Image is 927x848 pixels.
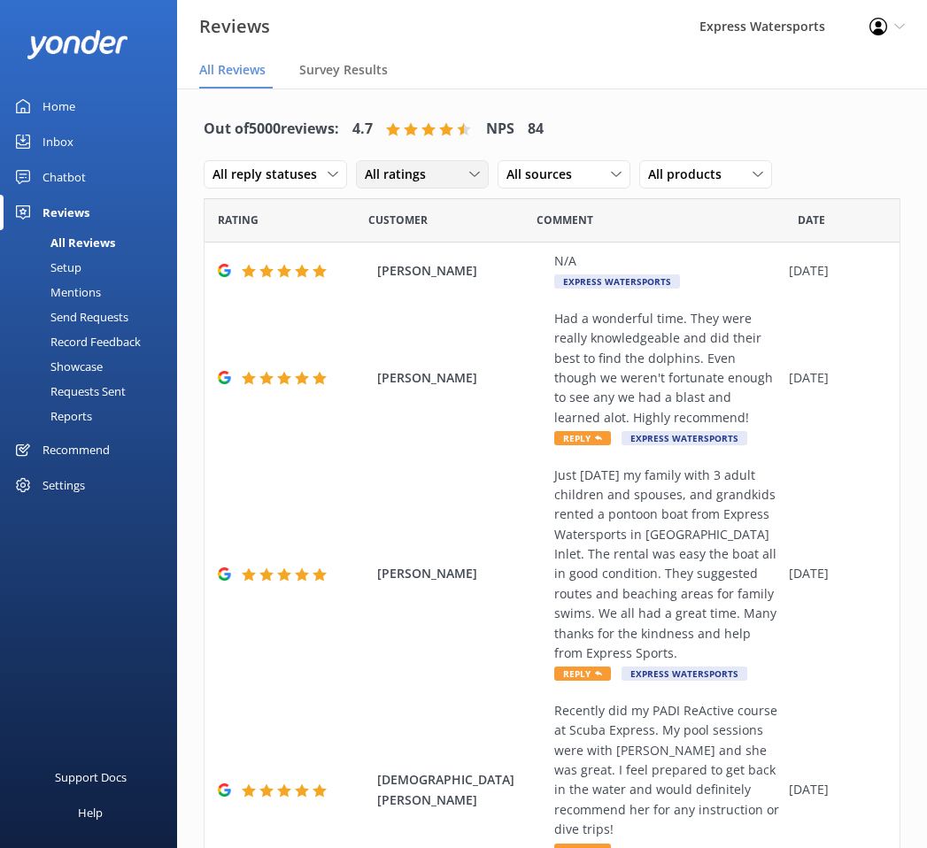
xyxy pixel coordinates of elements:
a: Mentions [11,280,177,305]
h4: Out of 5000 reviews: [204,118,339,141]
div: [DATE] [789,780,877,799]
div: Requests Sent [11,379,126,404]
span: Date [368,212,428,228]
div: Recommend [42,432,110,467]
span: Question [537,212,593,228]
div: Help [78,795,103,830]
div: Record Feedback [11,329,141,354]
span: [PERSON_NAME] [377,261,545,281]
span: Reply [554,667,611,681]
div: [DATE] [789,368,877,388]
span: [PERSON_NAME] [377,564,545,583]
span: Date [218,212,259,228]
div: Reviews [42,195,89,230]
h4: 84 [528,118,544,141]
span: All reply statuses [212,165,328,184]
div: Had a wonderful time. They were really knowledgeable and did their best to find the dolphins. Eve... [554,309,780,428]
img: yonder-white-logo.png [27,30,128,59]
span: Date [798,212,825,228]
h3: Reviews [199,12,270,41]
div: Just [DATE] my family with 3 adult children and spouses, and grandkids rented a pontoon boat from... [554,466,780,664]
div: Recently did my PADI ReActive course at Scuba Express. My pool sessions were with [PERSON_NAME] a... [554,701,780,840]
div: All Reviews [11,230,115,255]
div: Setup [11,255,81,280]
span: [DEMOGRAPHIC_DATA][PERSON_NAME] [377,770,545,810]
div: Chatbot [42,159,86,195]
a: Reports [11,404,177,428]
div: [DATE] [789,564,877,583]
span: All products [648,165,732,184]
span: Express Watersports [622,667,747,681]
span: All Reviews [199,61,266,79]
div: Settings [42,467,85,503]
div: [DATE] [789,261,877,281]
div: Reports [11,404,92,428]
a: Showcase [11,354,177,379]
span: All ratings [365,165,436,184]
span: Express Watersports [622,431,747,445]
div: Support Docs [55,759,127,795]
span: Express Watersports [554,274,680,289]
a: Send Requests [11,305,177,329]
span: [PERSON_NAME] [377,368,545,388]
a: Setup [11,255,177,280]
span: All sources [506,165,583,184]
a: Record Feedback [11,329,177,354]
span: Reply [554,431,611,445]
h4: 4.7 [352,118,373,141]
div: Home [42,89,75,124]
div: N/A [554,251,780,271]
a: Requests Sent [11,379,177,404]
div: Inbox [42,124,73,159]
span: Survey Results [299,61,388,79]
div: Mentions [11,280,101,305]
div: Send Requests [11,305,128,329]
a: All Reviews [11,230,177,255]
h4: NPS [486,118,514,141]
div: Showcase [11,354,103,379]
